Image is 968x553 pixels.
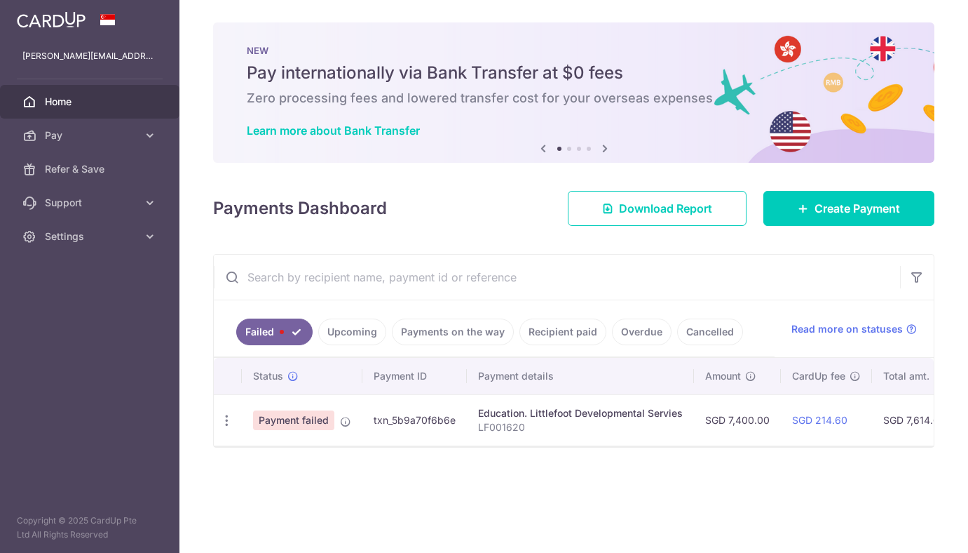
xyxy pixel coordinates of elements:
a: Cancelled [677,319,743,345]
p: NEW [247,45,901,56]
p: [PERSON_NAME][EMAIL_ADDRESS][DOMAIN_NAME] [22,49,157,63]
img: CardUp [17,11,86,28]
a: Upcoming [318,319,386,345]
span: Settings [45,229,137,244]
span: Support [45,196,137,210]
span: Download Report [619,200,712,217]
span: Create Payment [814,200,900,217]
span: Read more on statuses [791,322,903,336]
img: Bank transfer banner [213,22,934,163]
td: SGD 7,614.60 [872,394,957,446]
span: Total amt. [883,369,929,383]
a: SGD 214.60 [792,414,847,426]
input: Search by recipient name, payment id or reference [214,255,900,300]
a: Payments on the way [392,319,514,345]
h5: Pay internationally via Bank Transfer at $0 fees [247,62,901,84]
span: Amount [705,369,741,383]
a: Failed [236,319,313,345]
div: Education. Littlefoot Developmental Servies [478,406,683,420]
a: Read more on statuses [791,322,917,336]
span: Refer & Save [45,162,137,176]
span: Payment failed [253,411,334,430]
th: Payment details [467,358,694,394]
span: Home [45,95,137,109]
a: Learn more about Bank Transfer [247,124,420,138]
span: Status [253,369,283,383]
th: Payment ID [362,358,467,394]
a: Create Payment [763,191,934,226]
a: Overdue [612,319,672,345]
p: LF001620 [478,420,683,434]
a: Recipient paid [519,319,606,345]
h4: Payments Dashboard [213,196,387,221]
span: CardUp fee [792,369,845,383]
td: txn_5b9a70f6b6e [362,394,467,446]
h6: Zero processing fees and lowered transfer cost for your overseas expenses [247,90,901,107]
span: Pay [45,128,137,142]
a: Download Report [568,191,747,226]
td: SGD 7,400.00 [694,394,781,446]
